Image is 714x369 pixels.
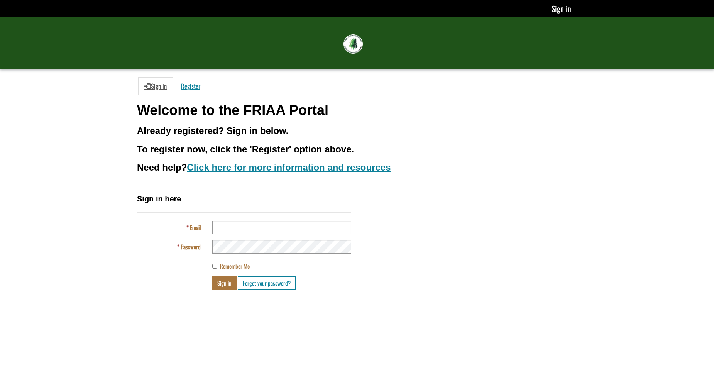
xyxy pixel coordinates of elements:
input: Remember Me [212,264,217,269]
span: Email [190,223,201,232]
h3: Need help? [137,162,577,173]
a: Click here for more information and resources [187,162,391,173]
span: Remember Me [220,262,250,270]
a: Forgot your password? [238,276,296,290]
img: FRIAA Submissions Portal [343,34,363,54]
h1: Welcome to the FRIAA Portal [137,103,577,118]
button: Sign in [212,276,237,290]
span: Password [181,242,201,251]
a: Sign in [552,3,571,14]
h3: Already registered? Sign in below. [137,126,577,136]
a: Sign in [138,77,173,95]
a: Register [175,77,206,95]
span: Sign in here [137,195,181,203]
h3: To register now, click the 'Register' option above. [137,144,577,154]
